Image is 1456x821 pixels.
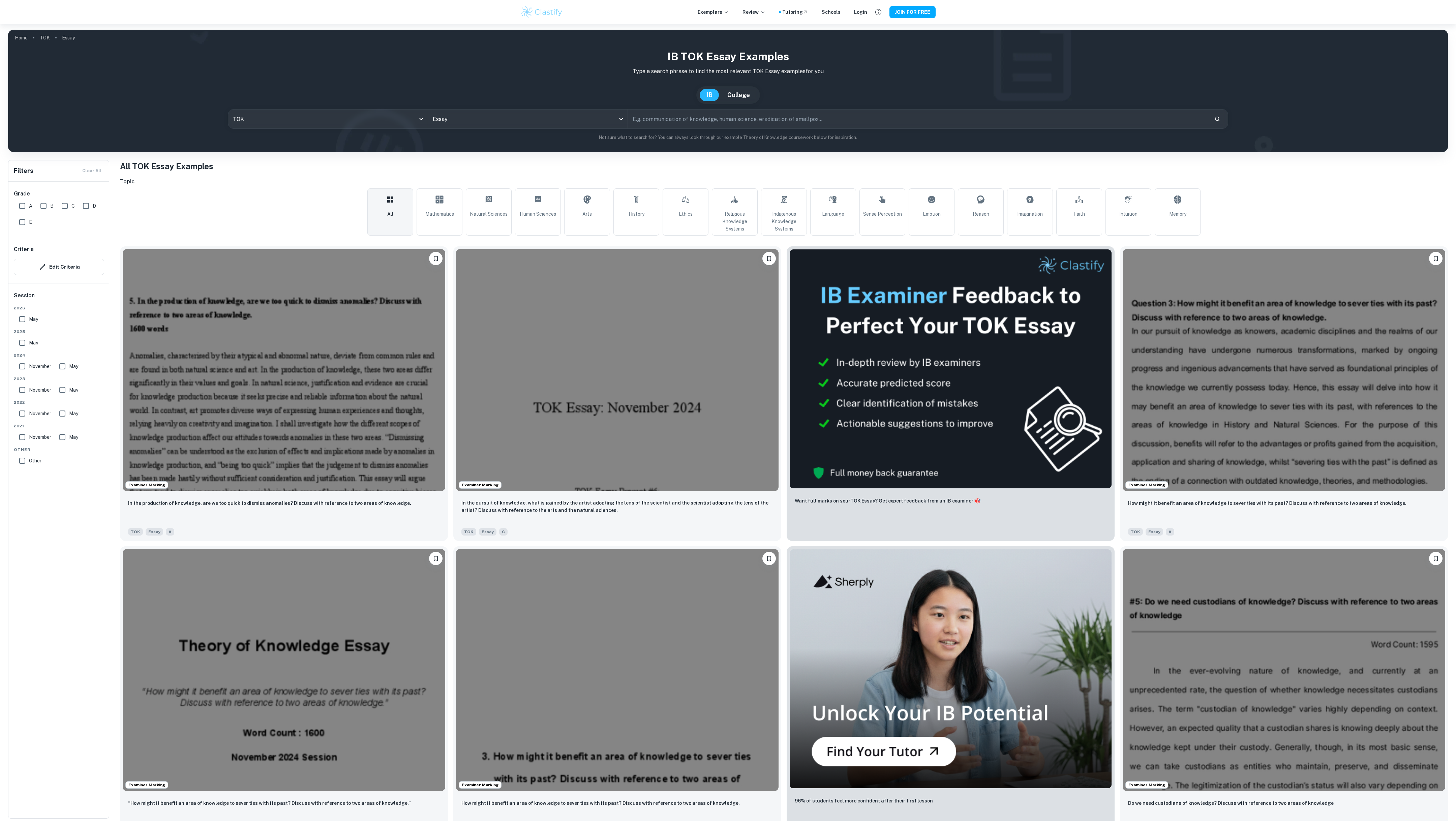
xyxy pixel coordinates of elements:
[1212,113,1223,125] button: Search
[428,110,628,128] div: Essay
[795,797,933,804] p: 96% of students feel more confident after their first lesson
[14,399,104,405] span: 2022
[14,292,104,305] h6: Session
[126,782,168,788] span: Examiner Marking
[459,482,501,488] span: Examiner Marking
[889,6,936,18] button: JOIN FOR FREE
[14,245,34,253] h6: Criteria
[1166,528,1174,536] span: A
[123,249,445,491] img: TOK Essay example thumbnail: In the production of knowledge, are we t
[582,210,592,218] span: Arts
[166,528,174,536] span: A
[795,497,980,505] p: Want full marks on your TOK Essay ? Get expert feedback from an IB examiner!
[854,8,867,16] a: Login
[62,34,75,41] p: Essay
[13,67,1443,75] p: Type a search phrase to find the most relevant TOK Essay examples for you
[29,433,51,441] span: November
[863,210,902,218] span: Sense Perception
[461,799,740,807] p: How might it benefit an area of knowledge to sever ties with its past? Discuss with reference to ...
[1429,252,1443,265] button: Please log in to bookmark exemplars
[128,528,143,536] span: TOK
[1128,499,1406,507] p: How might it benefit an area of knowledge to sever ties with its past? Discuss with reference to ...
[629,210,644,218] span: History
[461,528,476,536] span: TOK
[40,33,50,42] a: TOK
[123,549,445,791] img: TOK Essay example thumbnail: “How might it benefit an area of knowled
[520,5,563,19] img: Clastify logo
[128,499,411,507] p: In the production of knowledge, are we too quick to dismiss anomalies? Discuss with reference to ...
[1119,210,1137,218] span: Intuition
[15,33,28,42] a: Home
[789,549,1112,789] img: Thumbnail
[700,89,719,101] button: IB
[387,210,393,218] span: All
[29,202,32,210] span: A
[1123,249,1445,491] img: TOK Essay example thumbnail: How might it benefit an area of knowledg
[13,134,1443,141] p: Not sure what to search for? You can always look through our example Theory of Knowledge coursewo...
[93,202,96,210] span: D
[782,8,808,16] a: Tutoring
[453,246,781,541] a: Examiner MarkingPlease log in to bookmark exemplarsIn the pursuit of knowledge, what is gained by...
[520,210,556,218] span: Human Sciences
[1017,210,1043,218] span: Imagination
[29,218,32,226] span: E
[822,210,844,218] span: Language
[822,8,841,16] a: Schools
[787,246,1115,541] a: ThumbnailWant full marks on yourTOK Essay? Get expert feedback from an IB examiner!
[14,305,104,311] span: 2026
[126,482,168,488] span: Examiner Marking
[29,410,51,417] span: November
[1073,210,1085,218] span: Faith
[679,210,693,218] span: Ethics
[69,410,78,417] span: May
[923,210,941,218] span: Emotion
[29,363,51,370] span: November
[128,799,411,807] p: “How might it benefit an area of knowledge to sever ties with its past? Discuss with reference to...
[698,8,729,16] p: Exemplars
[721,89,757,101] button: College
[1146,528,1163,536] span: Essay
[14,259,104,275] button: Edit Criteria
[14,376,104,382] span: 2023
[1169,210,1186,218] span: Memory
[14,166,33,176] h6: Filters
[50,202,54,210] span: B
[429,252,443,265] button: Please log in to bookmark exemplars
[425,210,454,218] span: Mathematics
[973,210,989,218] span: Reason
[873,6,884,18] button: Help and Feedback
[461,499,773,514] p: In the pursuit of knowledge, what is gained by the artist adopting the lens of the scientist and ...
[14,329,104,335] span: 2025
[29,339,38,346] span: May
[69,433,78,441] span: May
[29,386,51,394] span: November
[14,190,104,198] h6: Grade
[1126,782,1168,788] span: Examiner Marking
[1123,549,1445,791] img: TOK Essay example thumbnail: Do we need custodians of knowledge? Disc
[762,252,776,265] button: Please log in to bookmark exemplars
[120,178,1448,186] h6: Topic
[715,210,755,233] span: Religious Knowledge Systems
[499,528,508,536] span: C
[29,457,41,464] span: Other
[456,249,779,491] img: TOK Essay example thumbnail: In the pursuit of knowledge, what is gai
[146,528,163,536] span: Essay
[69,386,78,394] span: May
[14,423,104,429] span: 2021
[1126,482,1168,488] span: Examiner Marking
[429,552,443,565] button: Please log in to bookmark exemplars
[120,160,1448,172] h1: All TOK Essay Examples
[975,498,980,504] span: 🎯
[13,49,1443,65] h1: IB TOK Essay examples
[764,210,804,233] span: Indigenous Knowledge Systems
[459,782,501,788] span: Examiner Marking
[762,552,776,565] button: Please log in to bookmark exemplars
[29,315,38,323] span: May
[14,352,104,358] span: 2024
[1128,799,1334,807] p: Do we need custodians of knowledge? Discuss with reference to two areas of knowledge
[1128,528,1143,536] span: TOK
